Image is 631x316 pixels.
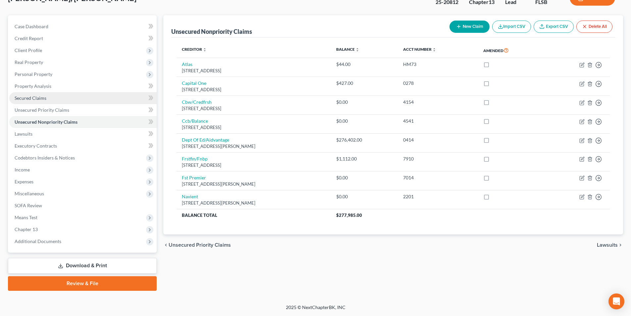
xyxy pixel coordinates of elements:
a: Property Analysis [9,80,157,92]
a: Review & File [8,276,157,291]
span: Miscellaneous [15,191,44,196]
a: Ccb/Balance [182,118,208,124]
div: 7014 [403,174,473,181]
a: Unsecured Priority Claims [9,104,157,116]
span: Property Analysis [15,83,51,89]
a: Unsecured Nonpriority Claims [9,116,157,128]
div: [STREET_ADDRESS] [182,87,326,93]
div: [STREET_ADDRESS] [182,68,326,74]
a: SOFA Review [9,200,157,212]
div: [STREET_ADDRESS][PERSON_NAME] [182,143,326,150]
span: Unsecured Priority Claims [169,242,231,248]
a: Download & Print [8,258,157,274]
div: $0.00 [336,118,393,124]
div: $0.00 [336,99,393,105]
span: Lawsuits [597,242,618,248]
span: Secured Claims [15,95,46,101]
div: $1,112.00 [336,156,393,162]
span: Additional Documents [15,238,61,244]
div: [STREET_ADDRESS] [182,162,326,168]
i: unfold_more [432,48,436,52]
div: $276,402.00 [336,137,393,143]
div: [STREET_ADDRESS] [182,105,326,112]
a: Capital One [182,80,206,86]
i: unfold_more [355,48,359,52]
a: Dept Of Ed/Aidvantage [182,137,229,143]
div: $427.00 [336,80,393,87]
span: Unsecured Nonpriority Claims [15,119,78,125]
span: Real Property [15,59,43,65]
i: unfold_more [203,48,207,52]
div: 2025 © NextChapterBK, INC [127,304,504,316]
span: Expenses [15,179,33,184]
a: Secured Claims [9,92,157,104]
span: Chapter 13 [15,226,38,232]
button: chevron_left Unsecured Priority Claims [163,242,231,248]
div: HM73 [403,61,473,68]
i: chevron_right [618,242,623,248]
div: Open Intercom Messenger [608,293,624,309]
a: Fst Premier [182,175,206,180]
span: Executory Contracts [15,143,57,149]
div: Unsecured Nonpriority Claims [171,28,252,35]
th: Balance Total [177,209,331,221]
th: Amended [478,43,544,58]
span: SOFA Review [15,203,42,208]
span: Credit Report [15,35,43,41]
a: Lawsuits [9,128,157,140]
div: 4541 [403,118,473,124]
span: Means Test [15,215,37,220]
button: Lawsuits chevron_right [597,242,623,248]
button: Delete All [576,21,612,33]
span: Income [15,167,30,172]
a: Executory Contracts [9,140,157,152]
span: Personal Property [15,71,52,77]
div: $0.00 [336,193,393,200]
button: New Claim [449,21,490,33]
span: Unsecured Priority Claims [15,107,69,113]
a: Frstfin/Fnbp [182,156,208,161]
span: $277,985.00 [336,213,362,218]
span: Client Profile [15,47,42,53]
span: Codebtors Insiders & Notices [15,155,75,160]
i: chevron_left [163,242,169,248]
div: 0414 [403,137,473,143]
a: Export CSV [534,21,574,33]
a: Balance unfold_more [336,47,359,52]
div: [STREET_ADDRESS][PERSON_NAME] [182,200,326,206]
div: [STREET_ADDRESS] [182,124,326,131]
a: Creditor unfold_more [182,47,207,52]
div: 7910 [403,156,473,162]
span: Lawsuits [15,131,32,137]
span: Case Dashboard [15,24,48,29]
div: $44.00 [336,61,393,68]
a: Credit Report [9,32,157,44]
a: Case Dashboard [9,21,157,32]
div: 0278 [403,80,473,87]
div: $0.00 [336,174,393,181]
div: 4154 [403,99,473,105]
a: Atlas [182,61,192,67]
a: Navient [182,194,198,199]
a: Acct Number unfold_more [403,47,436,52]
div: [STREET_ADDRESS][PERSON_NAME] [182,181,326,187]
div: 2201 [403,193,473,200]
button: Import CSV [492,21,531,33]
a: Cbw/Credfrsh [182,99,212,105]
